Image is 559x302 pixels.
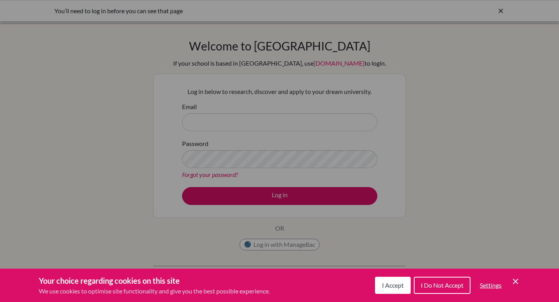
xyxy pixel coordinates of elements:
span: I Do Not Accept [421,281,464,289]
p: We use cookies to optimise site functionality and give you the best possible experience. [39,286,270,296]
span: I Accept [382,281,404,289]
button: Settings [474,278,508,293]
button: I Do Not Accept [414,277,470,294]
button: Save and close [511,277,520,286]
h3: Your choice regarding cookies on this site [39,275,270,286]
span: Settings [480,281,502,289]
button: I Accept [375,277,411,294]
